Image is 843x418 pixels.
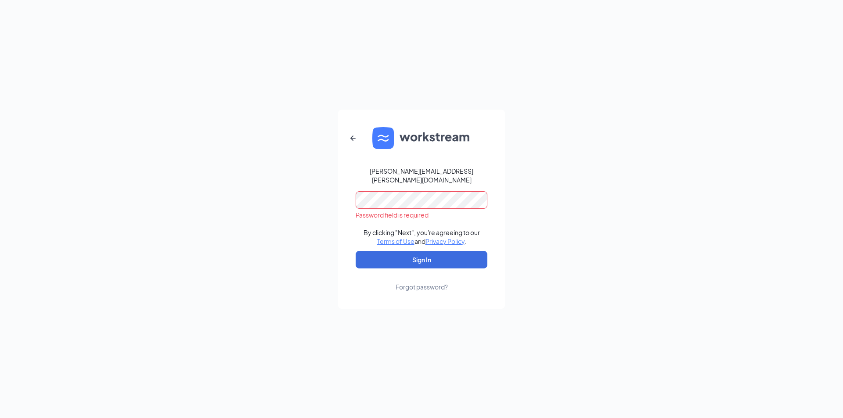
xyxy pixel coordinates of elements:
[425,237,465,245] a: Privacy Policy
[342,128,364,149] button: ArrowLeftNew
[396,268,448,291] a: Forgot password?
[348,133,358,143] svg: ArrowLeftNew
[372,127,471,149] img: WS logo and Workstream text
[377,237,414,245] a: Terms of Use
[356,167,487,184] div: [PERSON_NAME][EMAIL_ADDRESS][PERSON_NAME][DOMAIN_NAME]
[396,282,448,291] div: Forgot password?
[356,251,487,268] button: Sign In
[356,211,487,219] div: Password field is required
[364,228,480,246] div: By clicking "Next", you're agreeing to our and .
